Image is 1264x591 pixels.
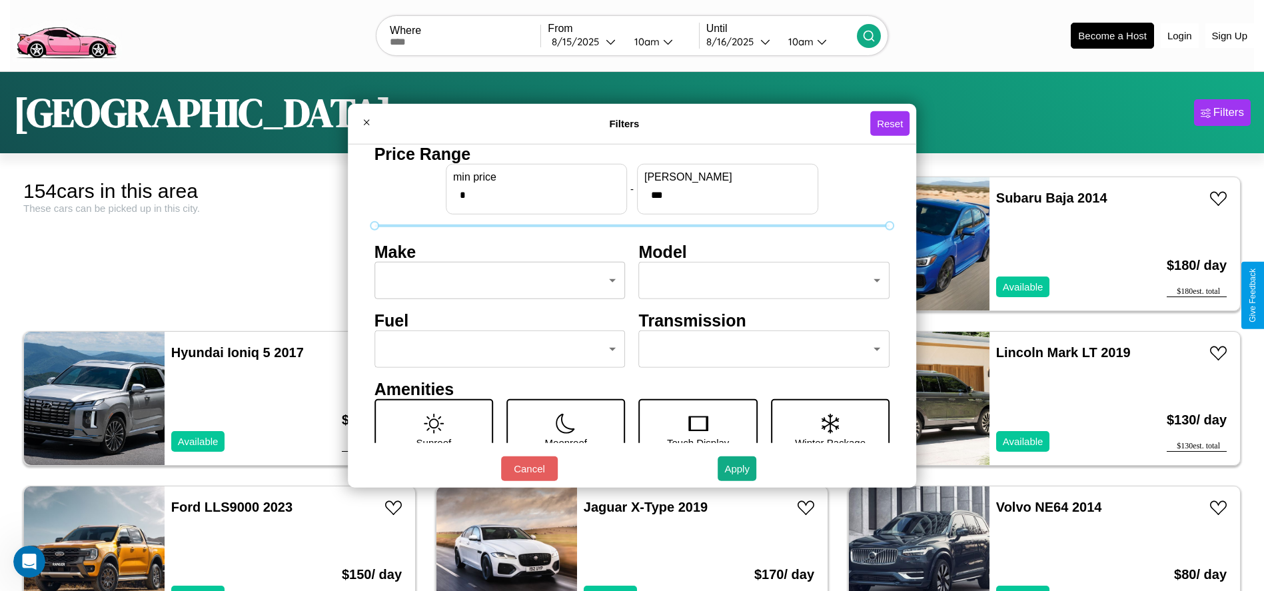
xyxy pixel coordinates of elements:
button: Login [1161,23,1199,48]
img: logo [10,7,122,62]
button: 10am [624,35,699,49]
a: Volvo NE64 2014 [996,500,1102,514]
p: - [630,180,634,198]
label: [PERSON_NAME] [644,171,811,183]
div: 8 / 15 / 2025 [552,35,606,48]
div: 10am [782,35,817,48]
a: Subaru Baja 2014 [996,191,1107,205]
h4: Price Range [374,144,890,163]
iframe: Intercom live chat [13,546,45,578]
div: 8 / 16 / 2025 [706,35,760,48]
h4: Model [639,242,890,261]
h3: $ 130 / day [1167,399,1227,441]
h4: Amenities [374,379,890,398]
div: 10am [628,35,663,48]
button: 8/15/2025 [548,35,623,49]
button: Sign Up [1205,23,1254,48]
a: Ford LLS9000 2023 [171,500,293,514]
div: Filters [1213,106,1244,119]
h3: $ 140 / day [342,399,402,441]
button: 10am [778,35,857,49]
h3: $ 180 / day [1167,245,1227,287]
div: $ 140 est. total [342,441,402,452]
p: Touch Display [667,433,729,451]
h4: Fuel [374,310,626,330]
button: Cancel [501,456,558,481]
p: Available [1003,278,1043,296]
a: Lincoln Mark LT 2019 [996,345,1131,360]
div: $ 180 est. total [1167,287,1227,297]
button: Reset [870,111,910,136]
button: Filters [1194,99,1251,126]
div: 154 cars in this area [23,180,416,203]
label: From [548,23,698,35]
p: Moonroof [545,433,587,451]
div: $ 130 est. total [1167,441,1227,452]
div: These cars can be picked up in this city. [23,203,416,214]
a: Jaguar X-Type 2019 [584,500,708,514]
div: Give Feedback [1248,269,1257,322]
h4: Transmission [639,310,890,330]
button: Apply [718,456,756,481]
label: min price [453,171,620,183]
label: Until [706,23,857,35]
a: Hyundai Ioniq 5 2017 [171,345,304,360]
h4: Make [374,242,626,261]
p: Available [1003,432,1043,450]
p: Sunroof [416,433,452,451]
p: Available [178,432,219,450]
button: Become a Host [1071,23,1154,49]
h1: [GEOGRAPHIC_DATA] [13,85,392,140]
label: Where [390,25,540,37]
h4: Filters [378,118,870,129]
p: Winter Package [795,433,866,451]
